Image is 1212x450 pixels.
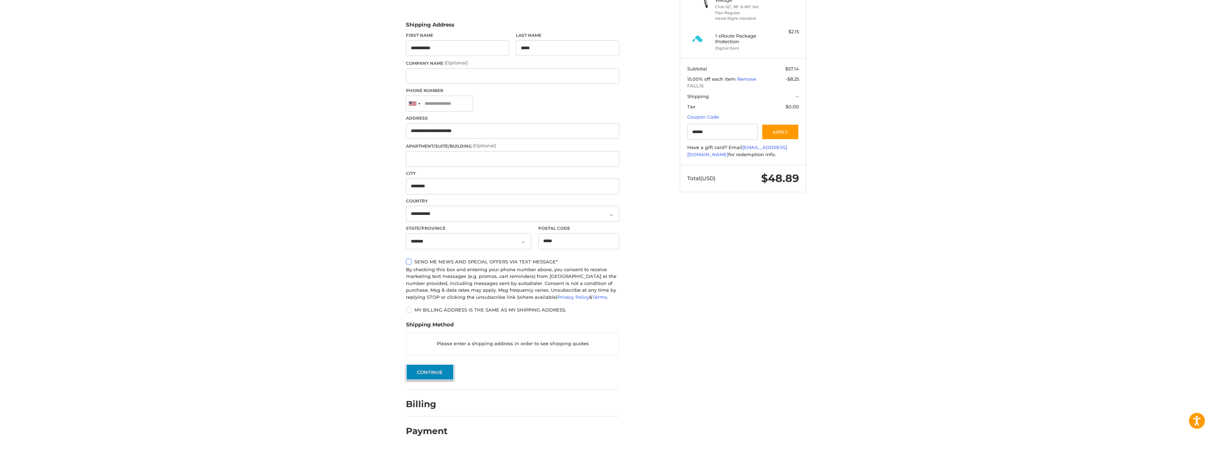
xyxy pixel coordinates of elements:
[406,198,619,204] label: Country
[715,10,769,16] li: Flex Regular
[715,33,769,45] h4: 1 x Route Package Protection
[406,115,619,121] label: Address
[687,124,758,140] input: Gift Certificate or Coupon Code
[406,321,454,332] legend: Shipping Method
[406,170,619,177] label: City
[687,114,719,120] a: Coupon Code
[406,142,619,149] label: Apartment/Suite/Building
[444,60,468,65] small: (Optional)
[737,76,756,82] a: Remove
[761,172,799,185] span: $48.89
[687,144,787,157] a: [EMAIL_ADDRESS][DOMAIN_NAME]
[771,28,799,35] div: $2.15
[687,144,799,158] div: Have a gift card? Email for redemption info.
[406,399,447,410] h2: Billing
[687,104,695,109] span: Tax
[795,93,799,99] span: --
[786,104,799,109] span: $0.00
[687,82,799,90] span: FALL15
[406,59,619,67] label: Company Name
[715,16,769,22] li: Hand Right-Handed
[406,337,619,351] p: Please enter a shipping address in order to see shipping quotes
[786,76,799,82] span: -$8.25
[762,124,799,140] button: Apply
[592,294,607,300] a: Terms
[406,32,509,39] label: First Name
[715,4,769,10] li: Club 52°, 56° & 60° Set
[687,175,716,182] span: Total (USD)
[406,307,619,313] label: My billing address is the same as my shipping address.
[538,225,620,232] label: Postal Code
[406,259,619,264] label: Send me news and special offers via text message*
[406,266,619,301] div: By checking this box and entering your phone number above, you consent to receive marketing text ...
[785,66,799,72] span: $57.14
[473,143,496,148] small: (Optional)
[516,32,619,39] label: Last Name
[406,225,531,232] label: State/Province
[687,66,707,72] span: Subtotal
[557,294,589,300] a: Privacy Policy
[406,87,619,94] label: Phone Number
[406,21,454,32] legend: Shipping Address
[406,426,448,437] h2: Payment
[687,93,709,99] span: Shipping
[687,76,737,82] span: 15.00% off each item
[406,364,454,380] button: Continue
[406,96,423,111] div: United States: +1
[715,45,769,51] li: Digital Item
